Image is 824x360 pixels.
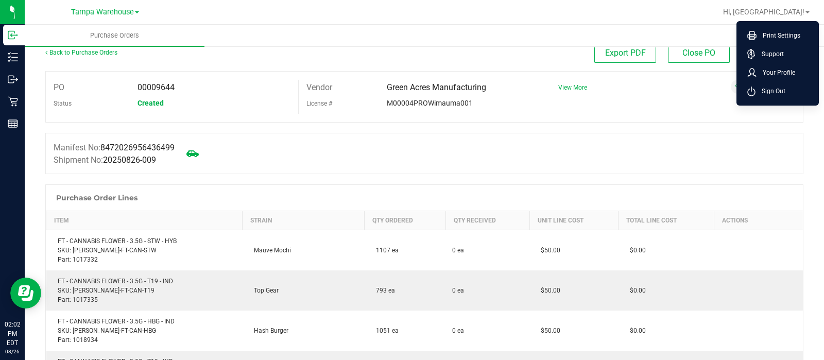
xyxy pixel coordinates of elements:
[625,247,646,254] span: $0.00
[682,48,715,58] span: Close PO
[243,211,365,230] th: Strain
[723,8,804,16] span: Hi, [GEOGRAPHIC_DATA]!
[138,99,164,107] span: Created
[100,143,175,152] span: 8472026956436499
[306,96,332,111] label: License #
[625,287,646,294] span: $0.00
[714,211,803,230] th: Actions
[756,86,785,96] span: Sign Out
[371,287,395,294] span: 793 ea
[8,118,18,129] inline-svg: Reports
[54,154,156,166] label: Shipment No:
[8,52,18,62] inline-svg: Inventory
[756,49,784,59] span: Support
[25,25,204,46] a: Purchase Orders
[103,155,156,165] span: 20250826-009
[536,327,560,334] span: $50.00
[45,49,117,56] a: Back to Purchase Orders
[757,30,800,41] span: Print Settings
[249,327,288,334] span: Hash Burger
[536,247,560,254] span: $50.00
[371,247,399,254] span: 1107 ea
[306,80,332,95] label: Vendor
[625,327,646,334] span: $0.00
[76,31,153,40] span: Purchase Orders
[54,142,175,154] label: Manifest No:
[8,30,18,40] inline-svg: Inbound
[5,348,20,355] p: 08/26
[54,80,64,95] label: PO
[371,327,399,334] span: 1051 ea
[53,317,236,345] div: FT - CANNABIS FLOWER - 3.5G - HBG - IND SKU: [PERSON_NAME]-FT-CAN-HBG Part: 1018934
[731,80,745,94] span: Attach a document
[54,96,72,111] label: Status
[387,82,486,92] span: Green Acres Manufacturing
[757,67,795,78] span: Your Profile
[452,326,464,335] span: 0 ea
[605,48,646,58] span: Export PDF
[452,246,464,255] span: 0 ea
[5,320,20,348] p: 02:02 PM EDT
[536,287,560,294] span: $50.00
[182,143,203,164] span: Mark as not Arrived
[365,211,446,230] th: Qty Ordered
[46,211,243,230] th: Item
[56,194,138,202] h1: Purchase Order Lines
[8,96,18,107] inline-svg: Retail
[739,82,816,100] li: Sign Out
[446,211,529,230] th: Qty Received
[10,278,41,308] iframe: Resource center
[619,211,714,230] th: Total Line Cost
[558,84,587,91] a: View More
[71,8,134,16] span: Tampa Warehouse
[529,211,619,230] th: Unit Line Cost
[387,99,473,107] span: M00004PROWimauma001
[249,287,279,294] span: Top Gear
[668,43,730,63] button: Close PO
[53,236,236,264] div: FT - CANNABIS FLOWER - 3.5G - STW - HYB SKU: [PERSON_NAME]-FT-CAN-STW Part: 1017332
[53,277,236,304] div: FT - CANNABIS FLOWER - 3.5G - T19 - IND SKU: [PERSON_NAME]-FT-CAN-T19 Part: 1017335
[138,82,175,92] span: 00009644
[452,286,464,295] span: 0 ea
[8,74,18,84] inline-svg: Outbound
[747,49,812,59] a: Support
[594,43,656,63] button: Export PDF
[249,247,291,254] span: Mauve Mochi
